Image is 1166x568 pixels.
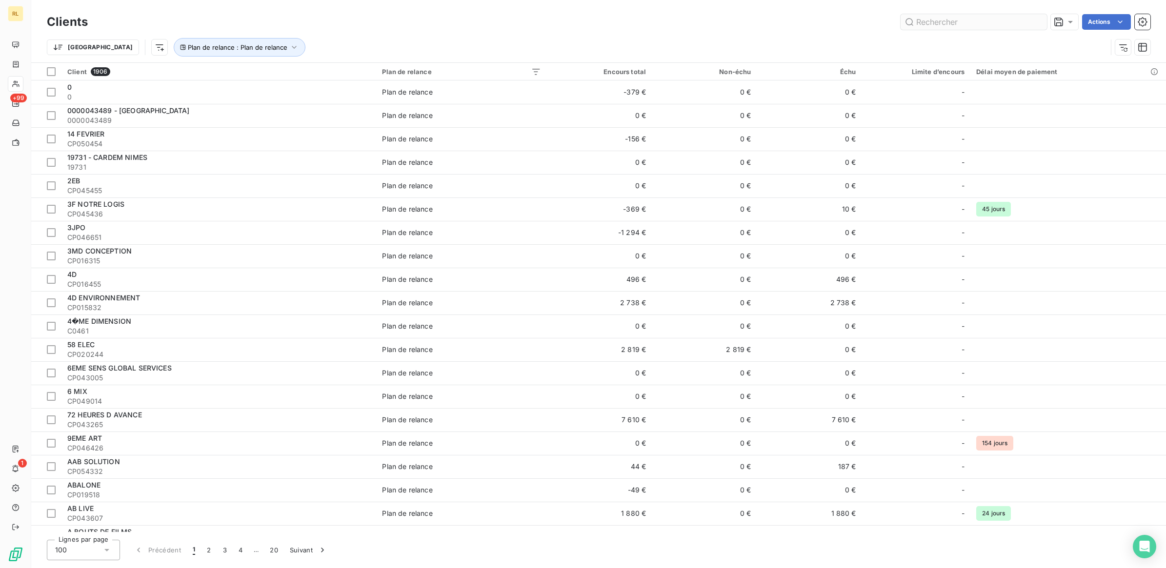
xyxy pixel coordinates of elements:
[547,174,652,197] td: 0 €
[547,314,652,338] td: 0 €
[67,490,370,500] span: CP019518
[47,13,88,31] h3: Clients
[67,279,370,289] span: CP016455
[91,67,110,76] span: 1906
[757,221,862,244] td: 0 €
[658,68,751,76] div: Non-échu
[652,314,757,338] td: 0 €
[382,68,541,76] div: Plan de relance
[382,87,432,97] div: Plan de relance
[47,39,139,55] button: [GEOGRAPHIC_DATA]
[18,459,27,468] span: 1
[67,340,95,349] span: 58 ELEC
[55,545,67,555] span: 100
[547,502,652,525] td: 1 880 €
[652,385,757,408] td: 0 €
[652,244,757,268] td: 0 €
[547,525,652,548] td: 19 152 €
[652,478,757,502] td: 0 €
[382,462,432,471] div: Plan de relance
[547,385,652,408] td: 0 €
[553,68,646,76] div: Encours total
[67,176,80,185] span: 2EB
[976,202,1011,216] span: 45 jours
[547,408,652,431] td: 7 610 €
[67,233,370,242] span: CP046651
[757,291,862,314] td: 2 738 €
[382,228,432,237] div: Plan de relance
[233,540,248,560] button: 4
[962,509,965,518] span: -
[382,509,432,518] div: Plan de relance
[652,431,757,455] td: 0 €
[67,364,172,372] span: 6EME SENS GLOBAL SERVICES
[67,200,124,208] span: 3F NOTRE LOGIS
[757,244,862,268] td: 0 €
[652,197,757,221] td: 0 €
[67,83,72,91] span: 0
[757,80,862,104] td: 0 €
[128,540,187,560] button: Précédent
[962,157,965,167] span: -
[652,525,757,548] td: 0 €
[8,6,23,21] div: RL
[382,111,432,120] div: Plan de relance
[67,209,370,219] span: CP045436
[757,385,862,408] td: 0 €
[382,298,432,308] div: Plan de relance
[1082,14,1131,30] button: Actions
[382,181,432,191] div: Plan de relance
[962,181,965,191] span: -
[962,274,965,284] span: -
[67,481,101,489] span: ABALONE
[67,116,370,125] span: 0000043489
[67,92,370,102] span: 0
[10,94,27,102] span: +99
[547,197,652,221] td: -369 €
[547,338,652,361] td: 2 819 €
[547,361,652,385] td: 0 €
[67,153,147,161] span: 19731 - CARDEM NIMES
[547,221,652,244] td: -1 294 €
[757,197,862,221] td: 10 €
[757,361,862,385] td: 0 €
[962,392,965,401] span: -
[976,68,1160,76] div: Délai moyen de paiement
[547,127,652,151] td: -156 €
[962,134,965,144] span: -
[67,504,94,512] span: AB LIVE
[67,294,140,302] span: 4D ENVIRONNEMENT
[67,411,142,419] span: 72 HEURES D AVANCE
[264,540,284,560] button: 20
[67,303,370,313] span: CP015832
[382,321,432,331] div: Plan de relance
[67,513,370,523] span: CP043607
[652,174,757,197] td: 0 €
[757,478,862,502] td: 0 €
[1133,535,1156,558] div: Open Intercom Messenger
[67,162,370,172] span: 19731
[382,368,432,378] div: Plan de relance
[962,87,965,97] span: -
[67,434,102,442] span: 9EME ART
[67,223,86,232] span: 3JPO
[188,43,287,51] span: Plan de relance : Plan de relance
[67,270,77,278] span: 4D
[382,415,432,425] div: Plan de relance
[547,268,652,291] td: 496 €
[757,408,862,431] td: 7 610 €
[652,502,757,525] td: 0 €
[962,204,965,214] span: -
[547,478,652,502] td: -49 €
[962,462,965,471] span: -
[67,457,120,466] span: AAB SOLUTION
[67,317,131,325] span: 4�ME DIMENSION
[382,485,432,495] div: Plan de relance
[652,151,757,174] td: 0 €
[763,68,856,76] div: Échu
[962,415,965,425] span: -
[547,431,652,455] td: 0 €
[976,436,1013,450] span: 154 jours
[547,291,652,314] td: 2 738 €
[652,268,757,291] td: 0 €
